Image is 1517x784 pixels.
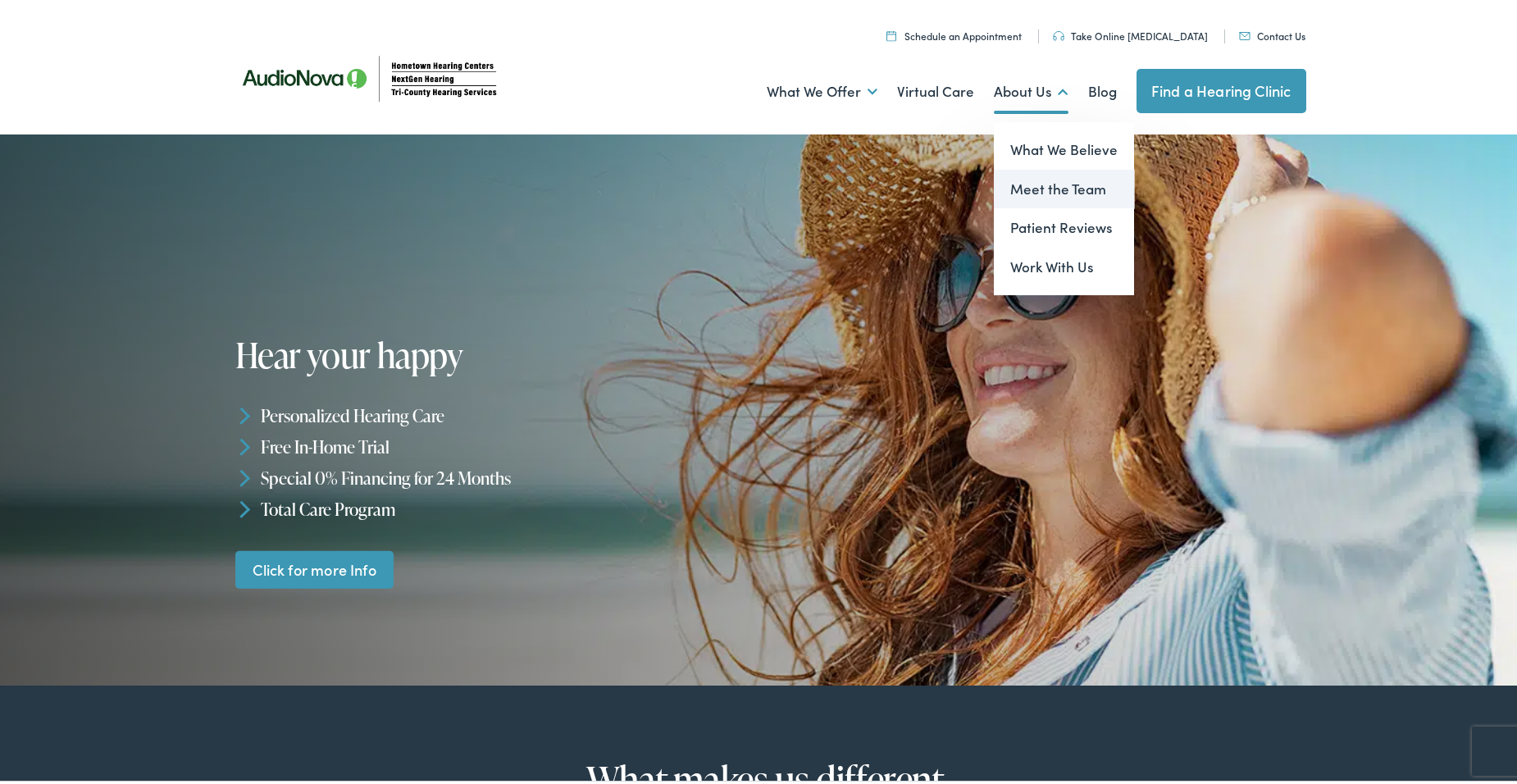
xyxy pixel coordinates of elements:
a: What We Offer [767,58,877,119]
a: Find a Hearing Clinic [1137,66,1306,110]
a: Contact Us [1239,25,1305,39]
img: utility icon [886,27,896,38]
li: Free In-Home Trial [235,428,767,459]
li: Special 0% Financing for 24 Months [235,459,767,490]
a: Patient Reviews [994,205,1134,244]
a: Meet the Team [994,166,1134,206]
a: Take Online [MEDICAL_DATA] [1053,25,1208,39]
img: utility icon [1053,28,1064,38]
li: Personalized Hearing Care [235,397,767,428]
a: Virtual Care [897,58,974,119]
a: Click for more Info [235,547,394,586]
img: utility icon [1239,29,1250,37]
h1: Hear your happy [235,333,734,371]
a: About Us [994,58,1068,119]
a: What We Believe [994,127,1134,166]
li: Total Care Program [235,490,767,521]
a: Schedule an Appointment [886,25,1022,39]
a: Work With Us [994,244,1134,284]
a: Blog [1088,58,1117,119]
